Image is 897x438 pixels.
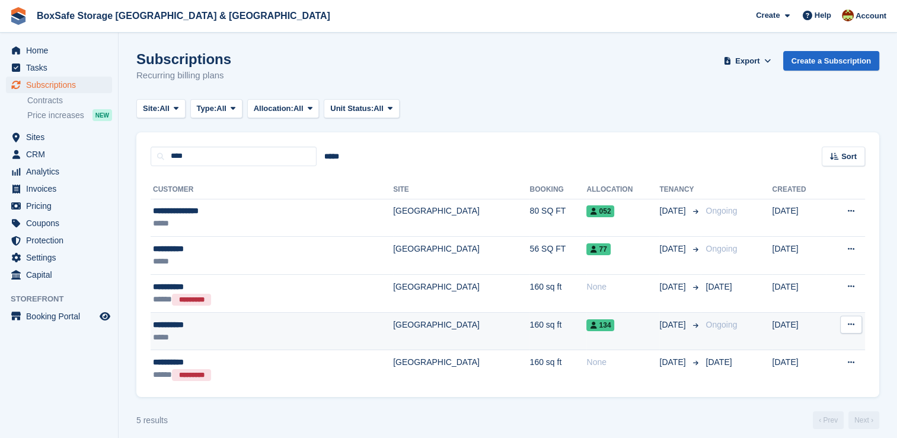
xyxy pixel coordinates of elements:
img: stora-icon-8386f47178a22dfd0bd8f6a31ec36ba5ce8667c1dd55bd0f319d3a0aa187defe.svg [9,7,27,25]
span: Sites [26,129,97,145]
span: Sort [841,151,857,163]
a: menu [6,42,112,59]
span: Pricing [26,198,97,214]
a: menu [6,249,112,266]
td: [DATE] [772,274,825,312]
span: All [159,103,170,115]
td: 160 sq ft [529,274,586,312]
td: 160 sq ft [529,350,586,388]
span: Tasks [26,59,97,76]
th: Created [772,180,825,199]
button: Export [722,51,774,71]
th: Customer [151,180,393,199]
a: menu [6,266,112,283]
a: Price increases NEW [27,109,112,122]
td: [DATE] [772,237,825,275]
a: menu [6,308,112,325]
span: Storefront [11,293,118,305]
span: Ongoing [706,206,737,215]
img: Kim [842,9,854,21]
td: [DATE] [772,312,825,350]
button: Unit Status: All [324,99,399,119]
span: Type: [197,103,217,115]
span: Home [26,42,97,59]
td: 160 sq ft [529,312,586,350]
span: Settings [26,249,97,266]
div: 5 results [136,414,168,427]
td: [GEOGRAPHIC_DATA] [393,274,529,312]
td: [GEOGRAPHIC_DATA] [393,312,529,350]
span: [DATE] [659,319,688,331]
span: All [216,103,226,115]
span: [DATE] [659,281,688,293]
span: Allocation: [254,103,293,115]
span: Help [815,9,831,21]
button: Allocation: All [247,99,320,119]
span: Price increases [27,110,84,121]
a: menu [6,180,112,197]
a: Preview store [98,309,112,323]
span: Account [855,10,886,22]
span: Subscriptions [26,77,97,93]
a: menu [6,59,112,76]
span: Booking Portal [26,308,97,325]
span: 134 [586,319,614,331]
td: [DATE] [772,350,825,388]
span: All [374,103,384,115]
button: Site: All [136,99,186,119]
a: menu [6,215,112,231]
td: [GEOGRAPHIC_DATA] [393,350,529,388]
td: [GEOGRAPHIC_DATA] [393,237,529,275]
span: Protection [26,232,97,249]
a: menu [6,146,112,163]
span: 77 [586,243,610,255]
a: menu [6,77,112,93]
th: Site [393,180,529,199]
p: Recurring billing plans [136,69,231,82]
span: Coupons [26,215,97,231]
span: Analytics [26,163,97,180]
div: NEW [92,109,112,121]
a: Previous [813,411,844,429]
span: [DATE] [659,243,688,255]
td: [GEOGRAPHIC_DATA] [393,199,529,237]
button: Type: All [190,99,242,119]
span: Unit Status: [330,103,374,115]
span: Capital [26,266,97,283]
nav: Page [810,411,882,429]
a: menu [6,129,112,145]
a: menu [6,232,112,249]
a: Contracts [27,95,112,106]
span: Site: [143,103,159,115]
span: All [293,103,304,115]
span: [DATE] [706,357,732,367]
span: Ongoing [706,320,737,329]
div: None [586,356,659,369]
span: [DATE] [659,356,688,369]
span: [DATE] [659,205,688,217]
td: [DATE] [772,199,825,237]
th: Allocation [586,180,659,199]
a: BoxSafe Storage [GEOGRAPHIC_DATA] & [GEOGRAPHIC_DATA] [32,6,335,26]
span: Invoices [26,180,97,197]
span: 052 [586,205,614,217]
span: Ongoing [706,244,737,253]
a: Next [848,411,879,429]
span: Create [756,9,780,21]
div: None [586,281,659,293]
td: 56 SQ FT [529,237,586,275]
th: Tenancy [659,180,701,199]
h1: Subscriptions [136,51,231,67]
span: Export [735,55,759,67]
a: menu [6,198,112,214]
a: Create a Subscription [783,51,879,71]
td: 80 SQ FT [529,199,586,237]
a: menu [6,163,112,180]
span: [DATE] [706,282,732,291]
th: Booking [529,180,586,199]
span: CRM [26,146,97,163]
